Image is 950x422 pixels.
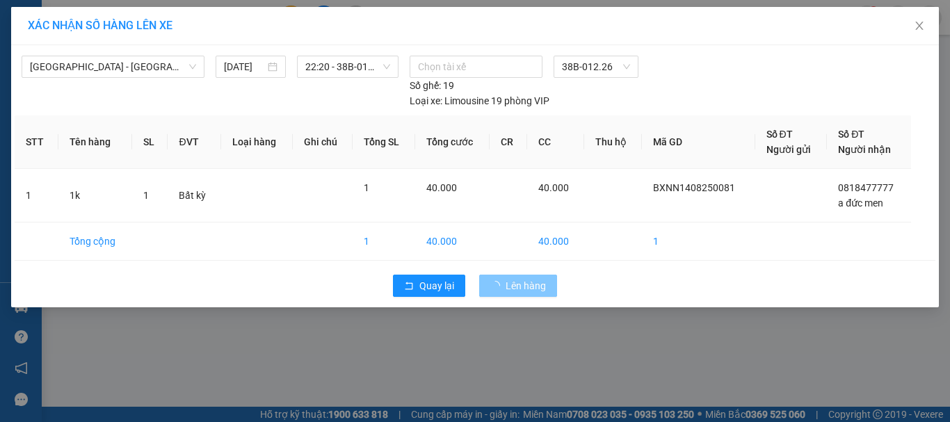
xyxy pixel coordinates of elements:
th: SL [132,115,168,169]
th: Loại hàng [221,115,293,169]
span: Lên hàng [506,278,546,293]
span: rollback [404,281,414,292]
span: Người nhận [838,144,891,155]
span: Loại xe: [410,93,442,108]
div: 19 [410,78,454,93]
td: 1 [642,222,755,261]
span: a đức men [838,197,883,209]
td: Bất kỳ [168,169,221,222]
th: Ghi chú [293,115,353,169]
span: Quay lại [419,278,454,293]
td: 1 [15,169,58,222]
th: Tổng SL [353,115,415,169]
th: CC [527,115,584,169]
th: Tổng cước [415,115,490,169]
th: Tên hàng [58,115,132,169]
th: Thu hộ [584,115,642,169]
span: Số ghế: [410,78,441,93]
img: logo.jpg [17,17,87,87]
td: 40.000 [415,222,490,261]
span: 40.000 [426,182,457,193]
span: 38B-012.26 [562,56,630,77]
td: Tổng cộng [58,222,132,261]
span: 1 [143,190,149,201]
li: Số [GEOGRAPHIC_DATA][PERSON_NAME], P. [GEOGRAPHIC_DATA] [130,34,581,51]
span: 1 [364,182,369,193]
span: Số ĐT [766,129,793,140]
li: Hotline: 0981127575, 0981347575, 19009067 [130,51,581,69]
span: loading [490,281,506,291]
td: 1k [58,169,132,222]
input: 14/08/2025 [224,59,264,74]
span: 0818477777 [838,182,894,193]
th: Mã GD [642,115,755,169]
span: Hà Nội - Hà Tĩnh [30,56,196,77]
span: close [914,20,925,31]
span: BXNN1408250081 [653,182,735,193]
td: 1 [353,222,415,261]
span: 22:20 - 38B-012.26 [305,56,391,77]
b: GỬI : Bến Xe Nước Ngầm [17,101,235,124]
td: 40.000 [527,222,584,261]
div: Limousine 19 phòng VIP [410,93,549,108]
span: Số ĐT [838,129,864,140]
span: Người gửi [766,144,811,155]
th: ĐVT [168,115,221,169]
button: Close [900,7,939,46]
button: Lên hàng [479,275,557,297]
span: 40.000 [538,182,569,193]
button: rollbackQuay lại [393,275,465,297]
th: STT [15,115,58,169]
span: XÁC NHẬN SỐ HÀNG LÊN XE [28,19,172,32]
th: CR [490,115,527,169]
